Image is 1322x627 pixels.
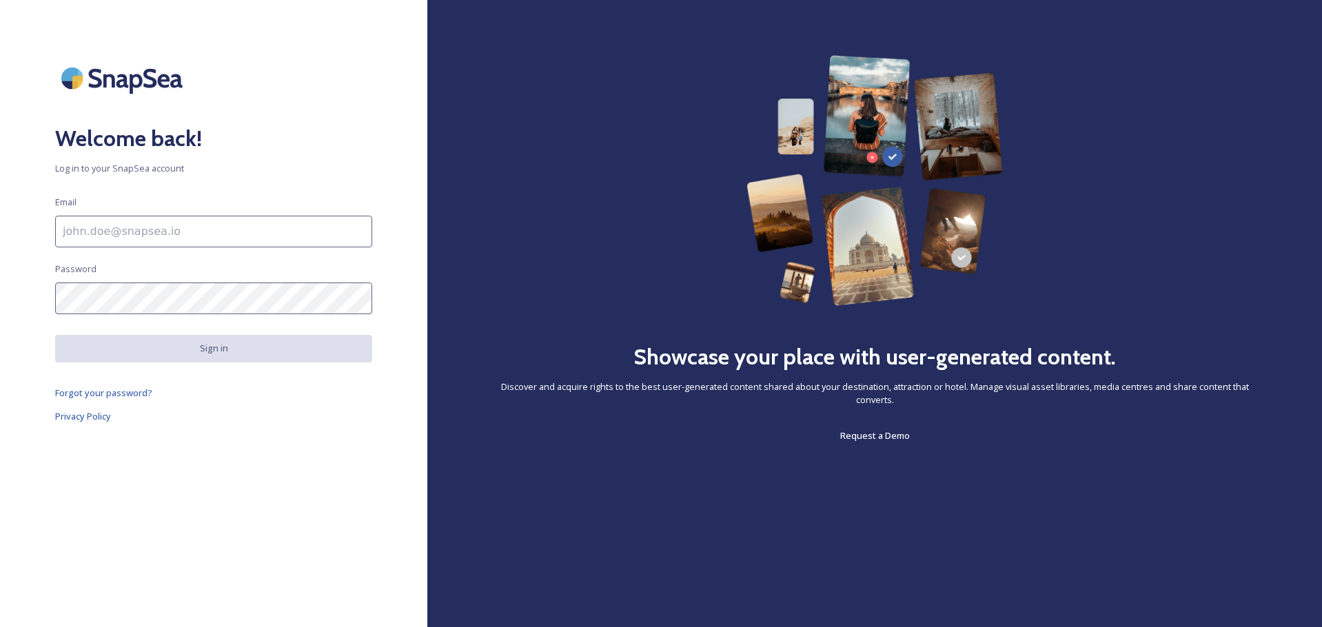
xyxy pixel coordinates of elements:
[55,216,372,247] input: john.doe@snapsea.io
[55,55,193,101] img: SnapSea Logo
[55,387,152,399] span: Forgot your password?
[55,122,372,155] h2: Welcome back!
[840,427,910,444] a: Request a Demo
[55,263,96,276] span: Password
[746,55,1002,306] img: 63b42ca75bacad526042e722_Group%20154-p-800.png
[840,429,910,442] span: Request a Demo
[55,196,77,209] span: Email
[482,380,1267,407] span: Discover and acquire rights to the best user-generated content shared about your destination, att...
[55,384,372,401] a: Forgot your password?
[55,410,111,422] span: Privacy Policy
[633,340,1116,373] h2: Showcase your place with user-generated content.
[55,408,372,424] a: Privacy Policy
[55,162,372,175] span: Log in to your SnapSea account
[55,335,372,362] button: Sign in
